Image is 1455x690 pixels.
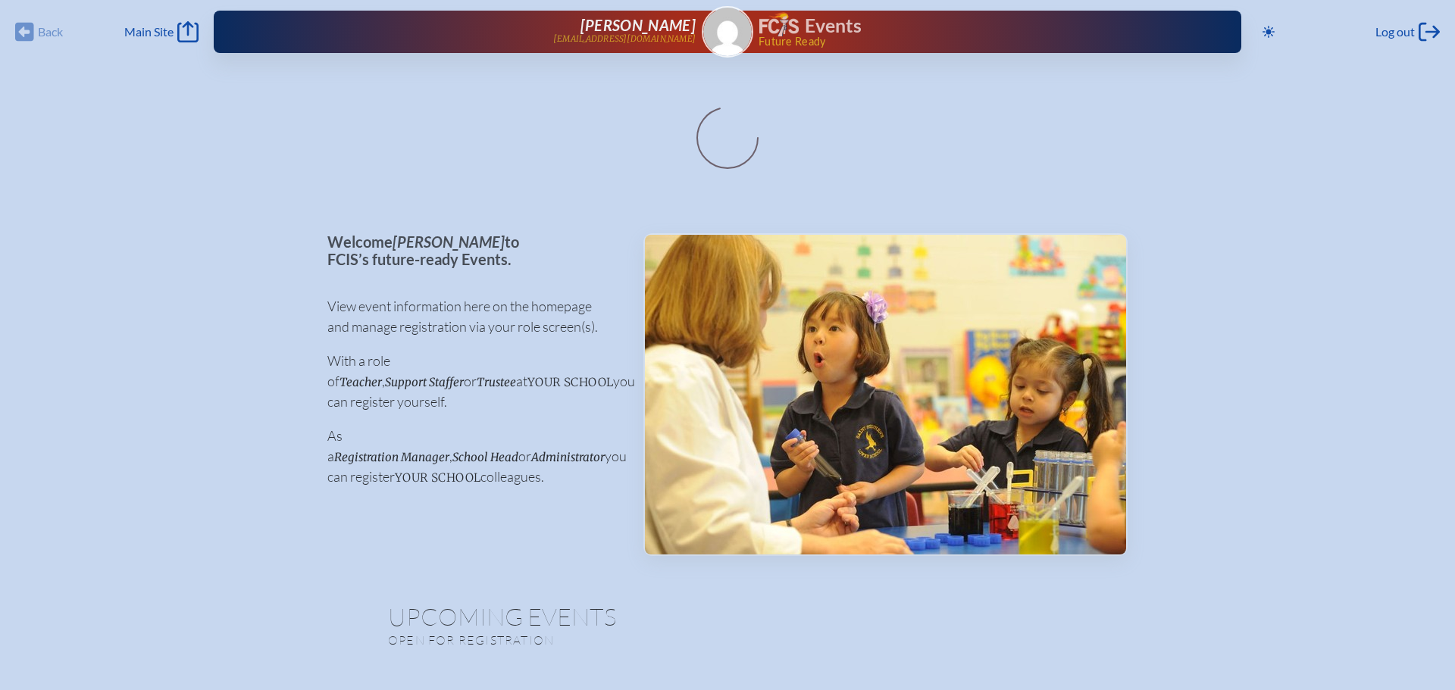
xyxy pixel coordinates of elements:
h1: Upcoming Events [388,604,1067,629]
span: Log out [1375,24,1415,39]
img: Gravatar [703,8,752,56]
a: Main Site [124,21,199,42]
p: View event information here on the homepage and manage registration via your role screen(s). [327,296,619,337]
span: Main Site [124,24,174,39]
span: Future Ready [759,36,1193,47]
a: Gravatar [702,6,753,58]
span: Teacher [339,375,382,389]
a: [PERSON_NAME][EMAIL_ADDRESS][DOMAIN_NAME] [262,17,696,47]
p: Welcome to FCIS’s future-ready Events. [327,233,619,267]
span: Trustee [477,375,516,389]
span: [PERSON_NAME] [393,233,505,251]
span: School Head [452,450,518,464]
p: Open for registration [388,632,788,648]
span: your school [527,375,613,389]
p: [EMAIL_ADDRESS][DOMAIN_NAME] [553,34,696,44]
p: With a role of , or at you can register yourself. [327,351,619,412]
img: Events [645,235,1126,554]
span: [PERSON_NAME] [580,16,696,34]
span: your school [395,470,480,485]
span: Registration Manager [334,450,449,464]
span: Administrator [531,450,605,464]
span: Support Staffer [385,375,464,389]
p: As a , or you can register colleagues. [327,426,619,487]
div: FCIS Events — Future ready [759,12,1193,47]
